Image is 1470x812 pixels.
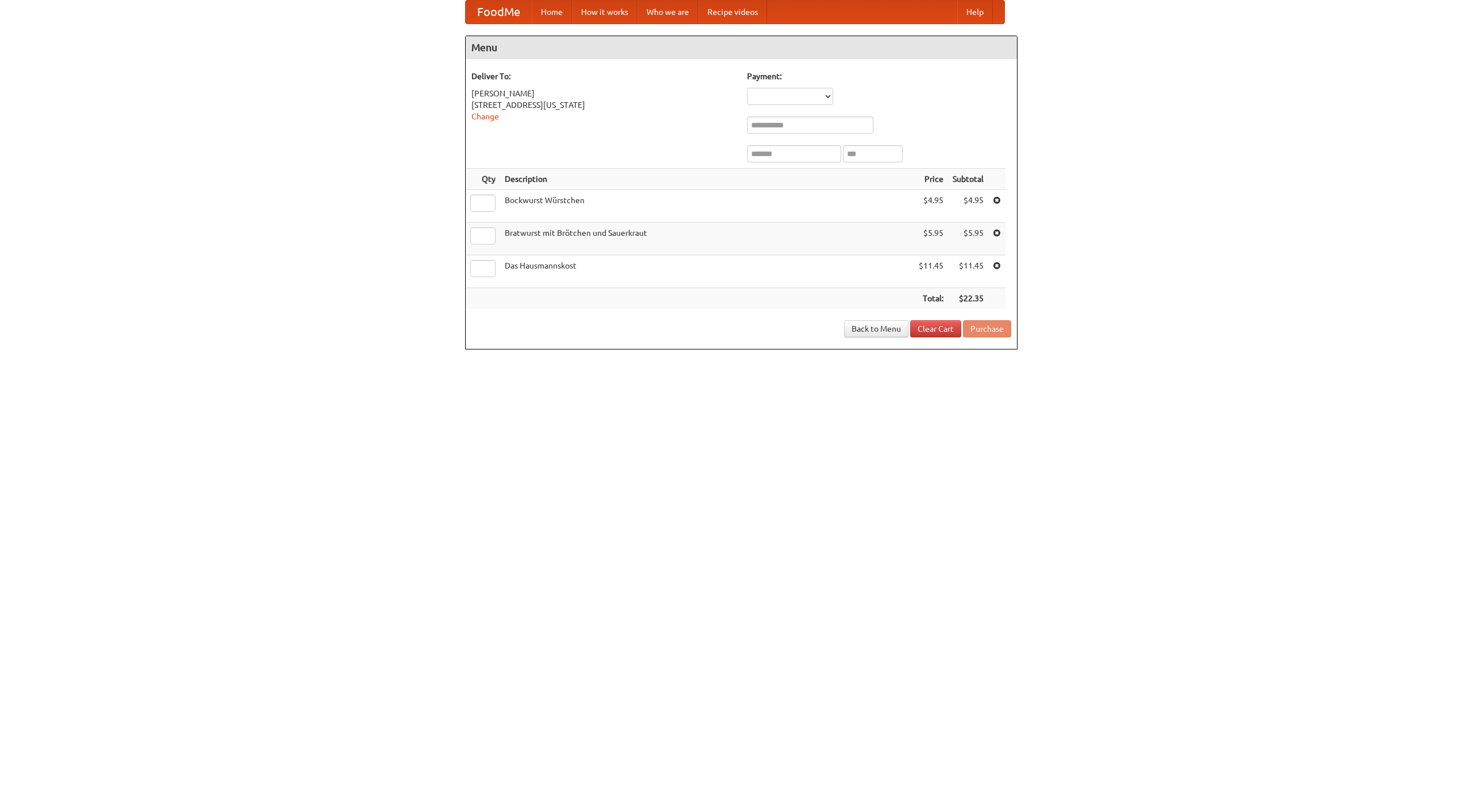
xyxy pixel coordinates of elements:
[637,1,698,24] a: Who we are
[963,320,1011,337] button: Purchase
[500,169,914,190] th: Description
[747,71,1011,82] h5: Payment:
[914,190,948,223] td: $4.95
[532,1,572,24] a: Home
[948,223,988,255] td: $5.95
[948,190,988,223] td: $4.95
[914,223,948,255] td: $5.95
[914,255,948,288] td: $11.45
[466,1,532,24] a: FoodMe
[471,88,736,99] div: [PERSON_NAME]
[572,1,637,24] a: How it works
[948,169,988,190] th: Subtotal
[500,255,914,288] td: Das Hausmannskost
[910,320,961,337] a: Clear Cart
[957,1,993,24] a: Help
[500,223,914,255] td: Bratwurst mit Brötchen und Sauerkraut
[471,99,736,111] div: [STREET_ADDRESS][US_STATE]
[948,255,988,288] td: $11.45
[698,1,767,24] a: Recipe videos
[466,169,500,190] th: Qty
[948,288,988,309] th: $22.35
[471,71,736,82] h5: Deliver To:
[914,169,948,190] th: Price
[500,190,914,223] td: Bockwurst Würstchen
[914,288,948,309] th: Total:
[471,112,499,121] a: Change
[844,320,908,337] a: Back to Menu
[466,36,1017,59] h4: Menu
